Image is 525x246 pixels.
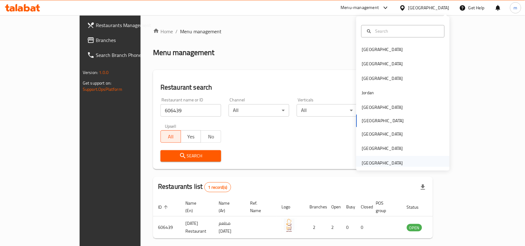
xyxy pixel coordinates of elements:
li: / [175,28,178,35]
div: Jordan [362,90,374,96]
span: Name (En) [185,199,206,214]
td: 0 [341,216,356,239]
span: 1 record(s) [205,184,231,190]
th: Logo [276,197,304,216]
span: Status [407,203,427,211]
div: [GEOGRAPHIC_DATA] [362,131,403,138]
span: POS group [376,199,394,214]
label: Upsell [165,124,176,128]
th: Closed [356,197,371,216]
a: Support.OpsPlatform [83,85,122,93]
span: All [163,132,179,141]
span: Ref. Name [250,199,269,214]
div: [GEOGRAPHIC_DATA] [362,160,403,166]
div: Total records count [204,182,231,192]
div: Export file [416,180,430,195]
span: Search [165,152,216,160]
div: All [297,104,357,117]
td: 2 [326,216,341,239]
span: Name (Ar) [219,199,238,214]
div: All [229,104,289,117]
span: Version: [83,68,98,77]
h2: Restaurant search [160,83,425,92]
img: Today Restaurant [281,218,297,234]
th: Busy [341,197,356,216]
td: 0 [356,216,371,239]
td: مطعم [DATE] [214,216,245,239]
div: [GEOGRAPHIC_DATA] [362,145,403,152]
div: [GEOGRAPHIC_DATA] [362,75,403,82]
a: Restaurants Management [82,18,167,33]
button: No [201,130,221,143]
td: 2 [304,216,326,239]
span: m [514,4,518,11]
span: Get support on: [83,79,111,87]
span: OPEN [407,224,422,231]
span: 1.0.0 [99,68,109,77]
table: enhanced table [153,197,456,239]
button: All [160,130,181,143]
button: Search [160,150,221,162]
th: Branches [304,197,326,216]
span: Yes [184,132,199,141]
a: Search Branch Phone [82,48,167,63]
nav: breadcrumb [153,28,433,35]
div: [GEOGRAPHIC_DATA] [408,4,449,11]
div: [GEOGRAPHIC_DATA] [362,104,403,111]
h2: Menu management [153,48,214,58]
span: ID [158,203,170,211]
input: Search for restaurant name or ID.. [160,104,221,117]
span: Menu management [180,28,221,35]
span: Restaurants Management [96,21,162,29]
a: Branches [82,33,167,48]
input: Search [373,28,441,35]
div: [GEOGRAPHIC_DATA] [362,61,403,67]
div: [GEOGRAPHIC_DATA] [362,46,403,53]
span: Search Branch Phone [96,51,162,59]
span: No [203,132,219,141]
h2: Restaurants list [158,182,231,192]
button: Yes [181,130,201,143]
span: Branches [96,36,162,44]
div: Menu-management [341,4,379,12]
th: Open [326,197,341,216]
td: [DATE] Restaurant [180,216,214,239]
